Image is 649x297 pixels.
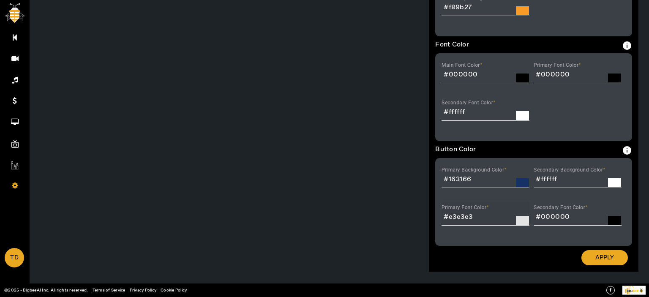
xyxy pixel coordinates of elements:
tspan: r [629,286,630,288]
mat-label: Secondary Background Color [534,167,603,173]
mat-label: Primary Font Color [534,62,578,68]
a: Privacy Policy [130,287,157,293]
mat-icon: info [622,145,632,155]
tspan: ed By [629,286,634,288]
div: Font Color [435,41,592,49]
a: ©2025 - BigbeeAI Inc. All rights reserved. [4,287,88,293]
tspan: P [624,286,626,288]
span: TD [5,249,23,267]
mat-icon: info [622,41,632,51]
a: TD [5,248,24,267]
button: Apply [581,250,628,265]
a: Terms of Service [93,287,125,293]
mat-label: Primary Font Color [442,204,486,210]
mat-label: Secondary Font Color [442,100,493,106]
tspan: owe [625,286,629,288]
div: Button Color [435,145,592,154]
mat-label: Primary Background Color [442,167,504,173]
mat-label: Secondary Font Color [534,204,585,210]
a: Cookie Policy [161,287,187,293]
img: bigbee-logo.png [5,3,25,23]
span: Apply [595,253,614,262]
mat-label: Main Font Color [442,62,480,68]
